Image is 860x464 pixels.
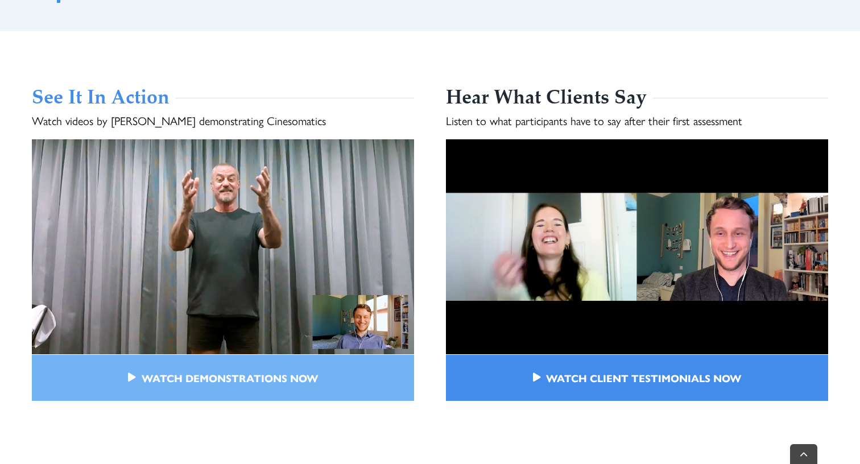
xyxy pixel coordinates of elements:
video: Sorry, your brows­er does­n’t sup­port embed­ded videos. [32,139,414,354]
video: Sorry, your brows­er does­n’t sup­port embed­ded videos. [446,139,828,354]
p: Listen to what par­tic­i­pants have to say after their first assessment [446,113,828,128]
a: Watch Demon­stra­tions Now [32,355,414,401]
span: Watch Demon­stra­tions Now [142,372,318,384]
p: Watch videos by [PERSON_NAME] demon­strat­ing Cinesomatics [32,113,414,128]
h3: See It In Action [32,88,169,111]
h3: Hear What Clients Say [446,88,647,111]
a: Watch Client Tes­ti­mo­ni­als Now [446,355,828,401]
span: Watch Client Tes­ti­mo­ni­als Now [546,372,741,384]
